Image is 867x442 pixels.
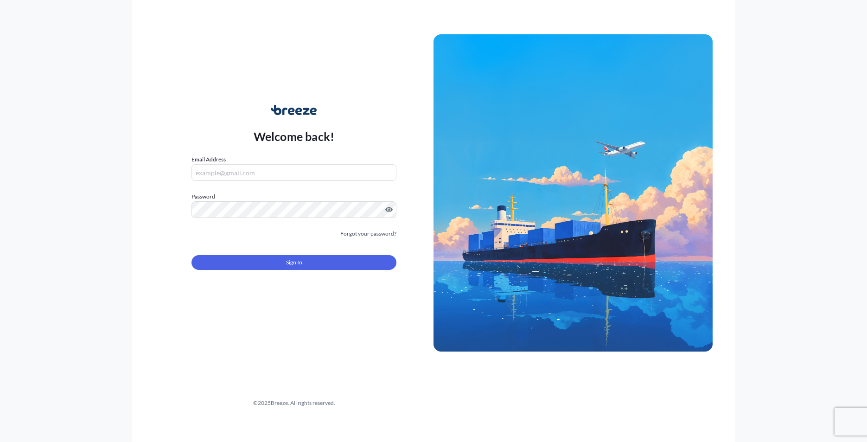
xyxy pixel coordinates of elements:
[340,229,396,238] a: Forgot your password?
[191,164,396,181] input: example@gmail.com
[433,34,713,352] img: Ship illustration
[191,255,396,270] button: Sign In
[286,258,302,267] span: Sign In
[191,155,226,164] label: Email Address
[154,398,433,408] div: © 2025 Breeze. All rights reserved.
[385,206,393,213] button: Show password
[254,129,335,144] p: Welcome back!
[191,192,396,201] label: Password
